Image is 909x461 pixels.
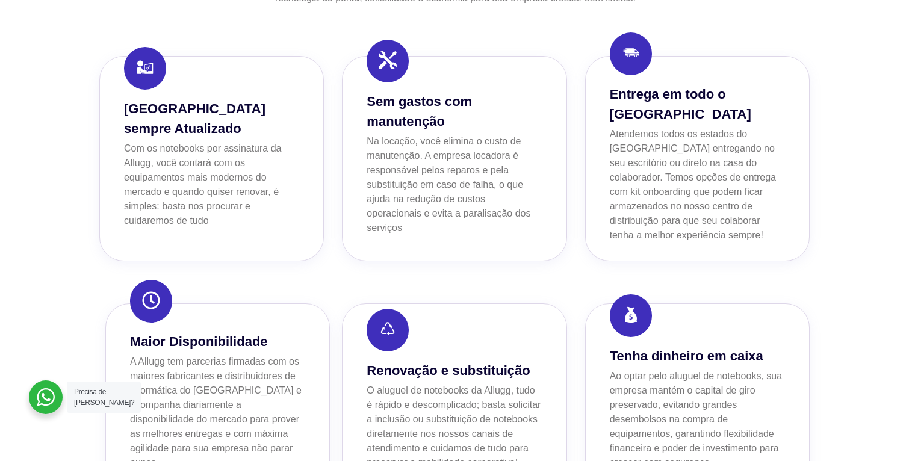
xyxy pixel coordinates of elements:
h3: Tenha dinheiro em caixa [610,346,785,366]
span: Precisa de [PERSON_NAME]? [74,388,134,407]
h3: Maior Disponibilidade [130,332,305,351]
h3: Entrega em todo o [GEOGRAPHIC_DATA] [610,84,785,124]
div: Widget de chat [849,403,909,461]
p: Atendemos todos os estados do [GEOGRAPHIC_DATA] entregando no seu escritório ou direto na casa do... [610,127,785,243]
p: Na locação, você elimina o custo de manutenção. A empresa locadora é responsável pelos reparos e ... [367,134,542,235]
h3: Sem gastos com manutenção [367,91,542,131]
iframe: Chat Widget [849,403,909,461]
h3: [GEOGRAPHIC_DATA] sempre Atualizado [124,99,299,138]
p: Com os notebooks por assinatura da Allugg, você contará com os equipamentos mais modernos do merc... [124,141,299,228]
h3: Renovação e substituição [367,360,542,380]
